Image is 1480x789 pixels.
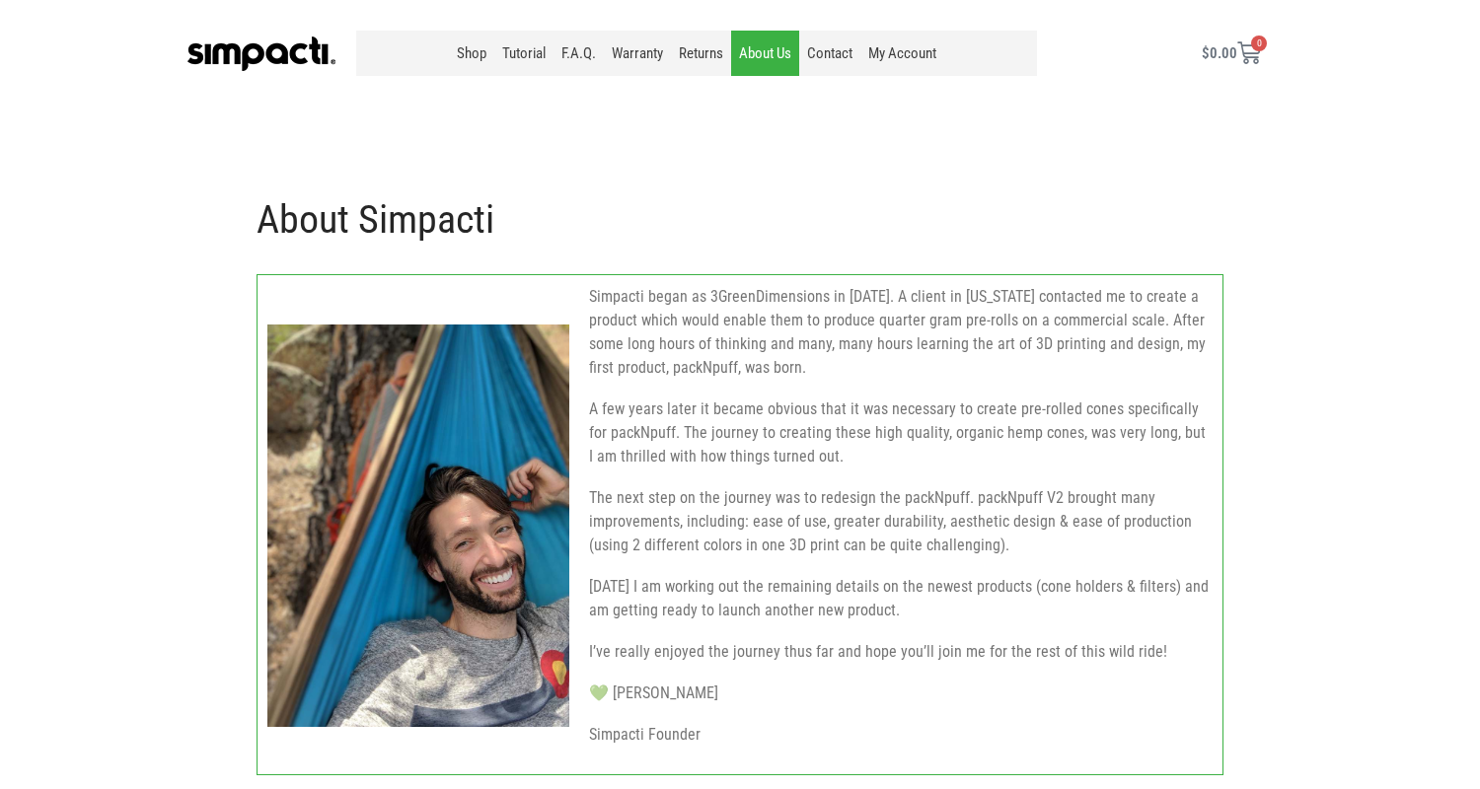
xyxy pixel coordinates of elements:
p: The next step on the journey was to redesign the packNpuff. packNpuff V2 brought many improvement... [589,486,1213,557]
a: Returns [671,31,731,76]
bdi: 0.00 [1202,44,1237,62]
span: 0 [1251,36,1267,51]
a: Tutorial [494,31,554,76]
p: [DATE] I am working out the remaining details on the newest products (cone holders & filters) and... [589,575,1213,622]
a: Contact [799,31,860,76]
p: Simpacti began as 3GreenDimensions in [DATE]. A client in [US_STATE] contacted me to create a pro... [589,285,1213,380]
a: $0.00 0 [1178,30,1285,77]
a: My Account [860,31,944,76]
span: $ [1202,44,1210,62]
a: About Us [731,31,799,76]
p: 💚 [PERSON_NAME] [589,681,1213,705]
h1: About Simpacti [257,195,1223,245]
p: Simpacti Founder [589,723,1213,747]
a: Shop [449,31,494,76]
a: Warranty [604,31,671,76]
p: I’ve really enjoyed the journey thus far and hope you’ll join me for the rest of this wild ride! [589,640,1213,664]
p: A few years later it became obvious that it was necessary to create pre-rolled cones specifically... [589,397,1213,468]
a: F.A.Q. [554,31,604,76]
